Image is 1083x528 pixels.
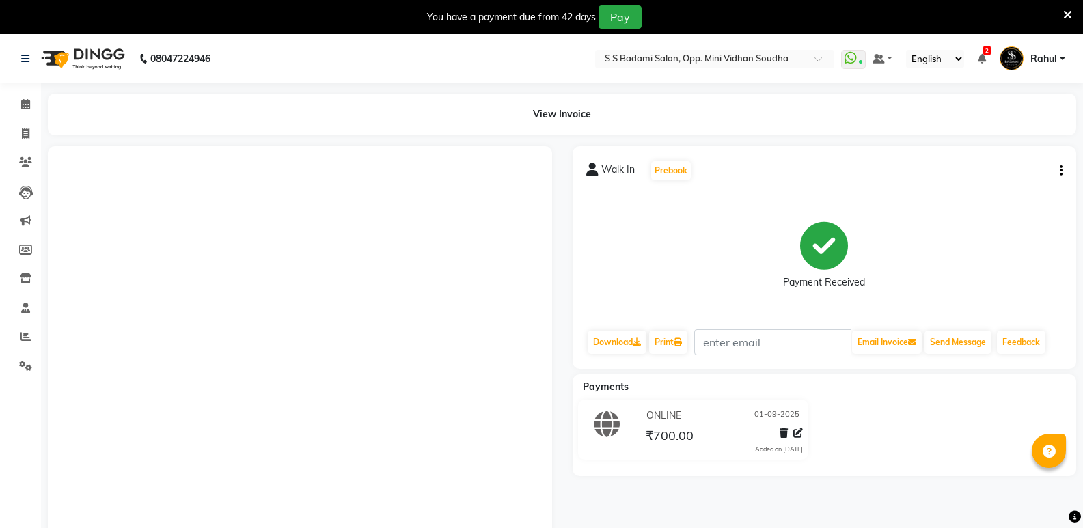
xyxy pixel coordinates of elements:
[35,40,128,78] img: logo
[997,331,1045,354] a: Feedback
[1026,473,1069,514] iframe: chat widget
[1000,46,1024,70] img: Rahul
[48,94,1076,135] div: View Invoice
[694,329,851,355] input: enter email
[588,331,646,354] a: Download
[649,331,687,354] a: Print
[852,331,922,354] button: Email Invoice
[427,10,596,25] div: You have a payment due from 42 days
[978,53,986,65] a: 2
[646,428,694,447] span: ₹700.00
[755,445,803,454] div: Added on [DATE]
[599,5,642,29] button: Pay
[651,161,691,180] button: Prebook
[754,408,799,423] span: 01-09-2025
[646,408,681,423] span: ONLINE
[601,163,635,182] span: Walk In
[924,331,991,354] button: Send Message
[783,275,865,290] div: Payment Received
[983,46,991,55] span: 2
[583,380,629,393] span: Payments
[150,40,210,78] b: 08047224946
[1030,52,1057,66] span: Rahul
